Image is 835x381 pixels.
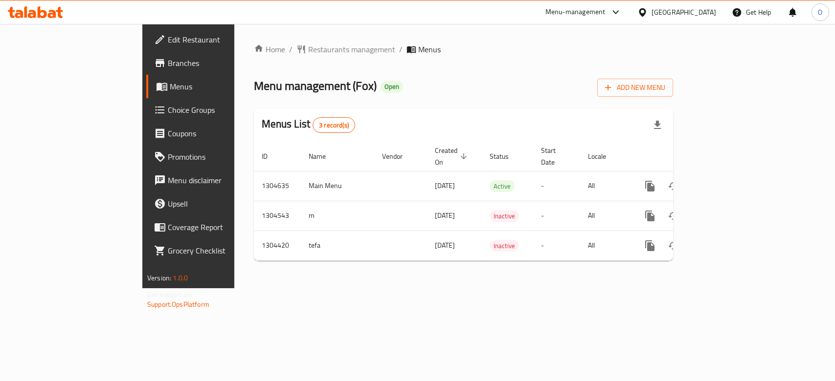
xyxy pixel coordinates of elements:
button: Add New Menu [597,79,673,97]
button: more [638,234,662,257]
span: Restaurants management [308,43,395,55]
span: Edit Restaurant [168,34,274,45]
span: Coverage Report [168,221,274,233]
button: more [638,174,662,198]
span: Open [381,83,403,91]
span: Version: [147,272,171,284]
td: All [580,201,631,231]
a: Upsell [146,192,282,215]
div: [GEOGRAPHIC_DATA] [652,7,716,18]
a: Menu disclaimer [146,169,282,192]
span: Branches [168,57,274,69]
span: [DATE] [435,209,455,222]
div: Open [381,81,403,93]
button: Change Status [662,204,685,228]
td: - [533,171,580,201]
div: Inactive [490,210,519,222]
a: Choice Groups [146,98,282,122]
td: tefa [301,231,374,260]
td: All [580,231,631,260]
span: Created On [435,145,470,168]
span: [DATE] [435,179,455,192]
span: Active [490,181,515,192]
div: Active [490,180,515,192]
h2: Menus List [262,117,355,133]
button: more [638,204,662,228]
a: Promotions [146,145,282,169]
span: Menus [418,43,441,55]
button: Change Status [662,234,685,257]
span: Name [309,150,339,162]
span: Menus [170,81,274,92]
th: Actions [631,142,740,171]
li: / [399,43,403,55]
a: Coverage Report [146,215,282,239]
span: Get support on: [147,288,192,301]
a: Coupons [146,122,282,145]
span: Menu management ( Fox ) [254,75,377,97]
td: - [533,201,580,231]
span: Status [490,150,521,162]
span: Locale [588,150,619,162]
div: Export file [646,113,669,137]
a: Edit Restaurant [146,28,282,51]
div: Total records count [313,117,355,133]
span: Inactive [490,211,519,222]
nav: breadcrumb [254,43,673,55]
a: Restaurants management [296,43,395,55]
table: enhanced table [254,142,740,261]
span: Choice Groups [168,104,274,116]
button: Change Status [662,174,685,198]
span: 3 record(s) [313,121,355,130]
a: Branches [146,51,282,75]
td: m [301,201,374,231]
td: - [533,231,580,260]
a: Support.OpsPlatform [147,298,209,311]
div: Menu-management [545,6,606,18]
span: Promotions [168,151,274,163]
td: Main Menu [301,171,374,201]
a: Menus [146,75,282,98]
span: 1.0.0 [173,272,188,284]
span: Upsell [168,198,274,210]
span: Add New Menu [605,82,665,94]
span: Vendor [382,150,415,162]
span: Coupons [168,127,274,139]
li: / [289,43,293,55]
span: Start Date [541,145,568,168]
span: [DATE] [435,239,455,252]
span: O [818,7,822,18]
td: All [580,171,631,201]
span: Menu disclaimer [168,174,274,186]
span: ID [262,150,280,162]
span: Grocery Checklist [168,245,274,256]
a: Grocery Checklist [146,239,282,262]
div: Inactive [490,240,519,252]
span: Inactive [490,240,519,252]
